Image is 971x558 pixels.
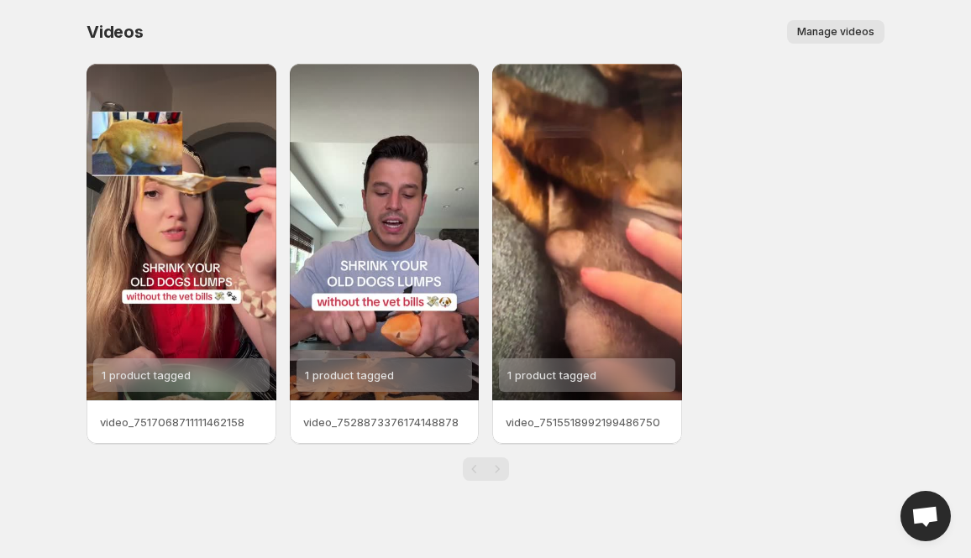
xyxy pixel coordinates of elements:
button: Manage videos [787,20,884,44]
p: video_7517068711111462158 [100,414,263,430]
p: video_7515518992199486750 [506,414,669,430]
span: 1 product tagged [305,368,394,382]
span: 1 product tagged [102,368,191,382]
a: Open chat [900,491,951,541]
span: 1 product tagged [507,368,596,382]
nav: Pagination [463,457,509,481]
span: Manage videos [797,25,874,39]
p: video_7528873376174148878 [303,414,466,430]
span: Videos [87,22,144,42]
